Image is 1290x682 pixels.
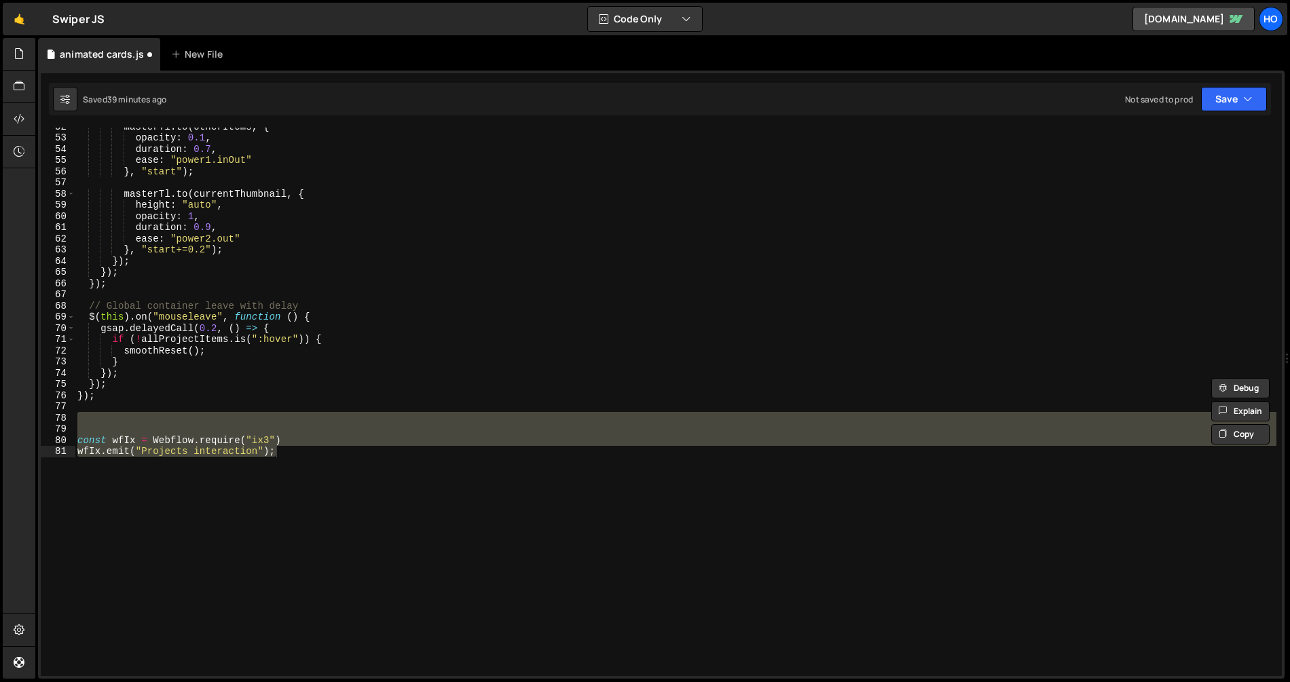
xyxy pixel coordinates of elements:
[41,379,75,390] div: 75
[1259,7,1283,31] a: Ho
[1211,378,1270,398] button: Debug
[41,356,75,368] div: 73
[41,211,75,223] div: 60
[41,401,75,413] div: 77
[52,11,105,27] div: Swiper JS
[171,48,228,61] div: New File
[41,278,75,290] div: 66
[41,368,75,379] div: 74
[588,7,702,31] button: Code Only
[41,200,75,211] div: 59
[41,345,75,357] div: 72
[60,48,144,61] div: animated cards.js
[41,423,75,435] div: 79
[1132,7,1255,31] a: [DOMAIN_NAME]
[41,301,75,312] div: 68
[41,132,75,144] div: 53
[41,244,75,256] div: 63
[1211,424,1270,444] button: Copy
[41,256,75,267] div: 64
[41,289,75,301] div: 67
[41,189,75,200] div: 58
[41,446,75,457] div: 81
[1201,87,1267,111] button: Save
[41,144,75,155] div: 54
[41,311,75,323] div: 69
[41,435,75,447] div: 80
[1125,94,1193,105] div: Not saved to prod
[1211,401,1270,421] button: Explain
[41,166,75,178] div: 56
[41,233,75,245] div: 62
[41,323,75,335] div: 70
[107,94,166,105] div: 39 minutes ago
[41,155,75,166] div: 55
[41,177,75,189] div: 57
[3,3,36,35] a: 🤙
[41,222,75,233] div: 61
[41,334,75,345] div: 71
[41,267,75,278] div: 65
[41,390,75,402] div: 76
[83,94,166,105] div: Saved
[41,413,75,424] div: 78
